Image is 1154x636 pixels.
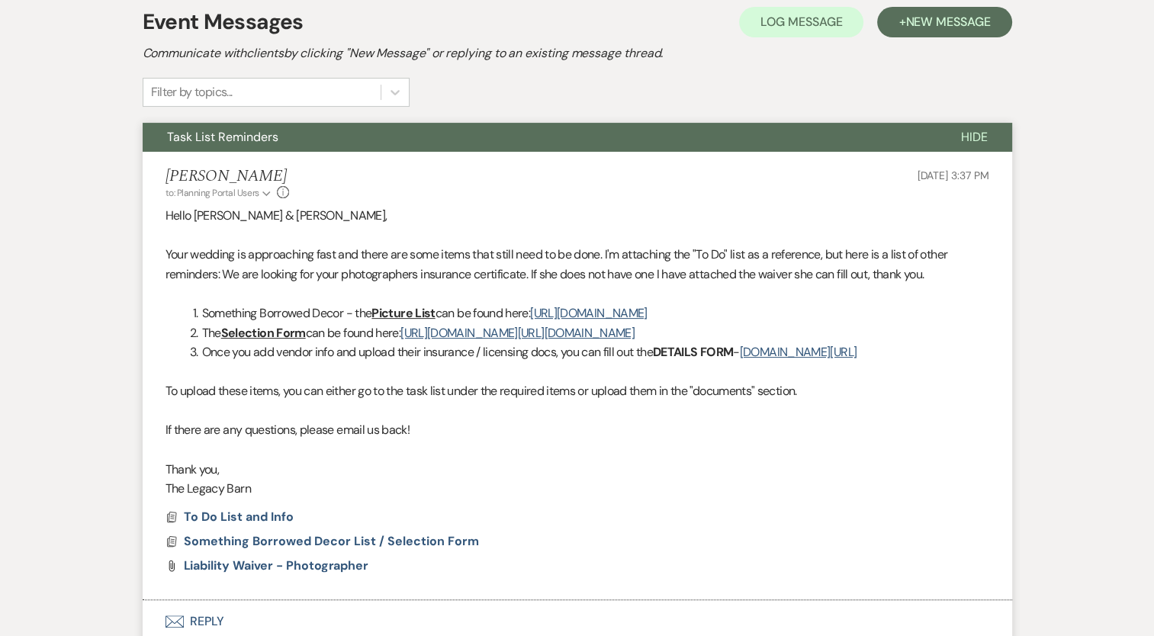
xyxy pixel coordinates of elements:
[166,460,989,480] p: Thank you,
[937,123,1012,152] button: Hide
[905,14,990,30] span: New Message
[184,533,479,549] span: Something Borrowed Decor List / Selection Form
[961,129,988,145] span: Hide
[151,83,233,101] div: Filter by topics...
[143,6,304,38] h1: Event Messages
[167,129,278,145] span: Task List Reminders
[917,169,988,182] span: [DATE] 3:37 PM
[530,305,647,321] a: [URL][DOMAIN_NAME]
[143,123,937,152] button: Task List Reminders
[166,186,274,200] button: to: Planning Portal Users
[184,532,483,551] button: Something Borrowed Decor List / Selection Form
[221,325,306,341] u: Selection Form
[518,325,635,341] a: [URL][DOMAIN_NAME]
[653,344,733,360] strong: DETAILS FORM
[184,560,369,572] a: Liability Waiver - Photographer
[877,7,1011,37] button: +New Message
[166,167,290,186] h5: [PERSON_NAME]
[400,325,517,341] a: [URL][DOMAIN_NAME]
[184,509,294,525] span: To Do List and Info
[740,344,857,360] a: [DOMAIN_NAME][URL]
[166,381,989,401] p: To upload these items, you can either go to the task list under the required items or upload them...
[166,479,989,499] p: The Legacy Barn
[166,245,989,284] p: Your wedding is approaching fast and there are some items that still need to be done. I'm attachi...
[143,44,1012,63] h2: Communicate with clients by clicking "New Message" or replying to an existing message thread.
[184,304,989,323] li: Something Borrowed Decor - the can be found here:
[184,557,369,573] span: Liability Waiver - Photographer
[184,342,989,362] li: Once you add vendor info and upload their insurance / licensing docs, you can fill out the -
[371,305,435,321] u: Picture List
[184,323,989,343] li: The can be found here:
[166,206,989,226] p: Hello [PERSON_NAME] & [PERSON_NAME],
[166,187,259,199] span: to: Planning Portal Users
[760,14,842,30] span: Log Message
[184,508,297,526] button: To Do List and Info
[166,420,989,440] p: If there are any questions, please email us back!
[739,7,863,37] button: Log Message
